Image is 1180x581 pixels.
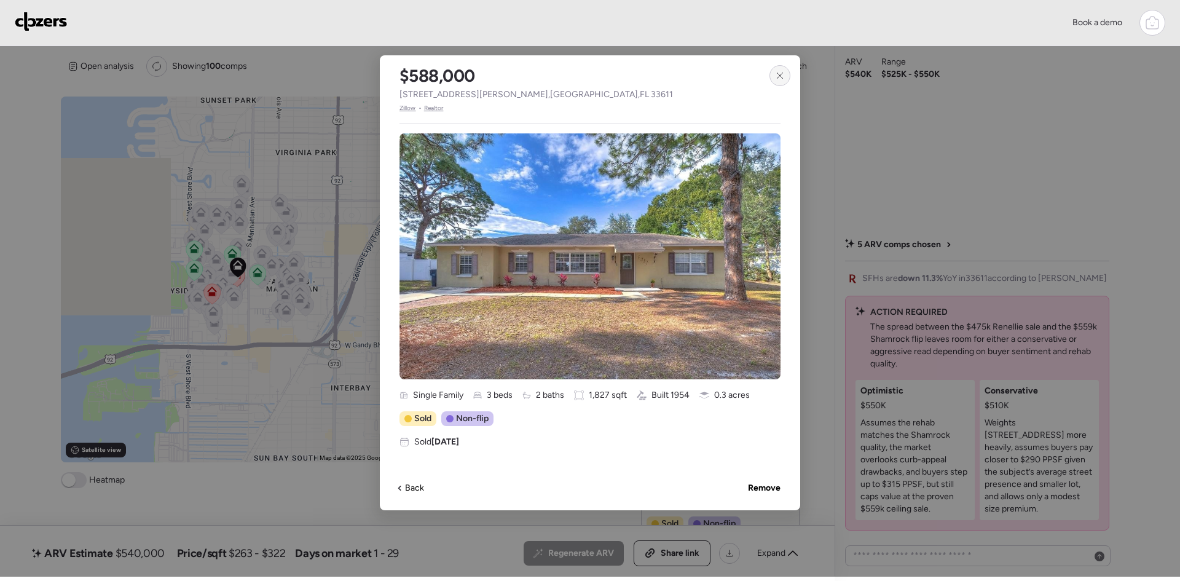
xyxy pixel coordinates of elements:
[414,413,431,425] span: Sold
[536,389,564,401] span: 2 baths
[589,389,627,401] span: 1,827 sqft
[714,389,750,401] span: 0.3 acres
[405,482,424,494] span: Back
[414,436,459,448] span: Sold
[399,65,475,86] h2: $588,000
[424,103,444,113] span: Realtor
[399,89,673,101] span: [STREET_ADDRESS][PERSON_NAME] , [GEOGRAPHIC_DATA] , FL 33611
[456,413,489,425] span: Non-flip
[15,12,68,31] img: Logo
[1072,17,1122,28] span: Book a demo
[419,103,422,113] span: •
[651,389,690,401] span: Built 1954
[487,389,513,401] span: 3 beds
[399,103,416,113] span: Zillow
[748,482,781,494] span: Remove
[413,389,463,401] span: Single Family
[431,437,459,447] span: [DATE]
